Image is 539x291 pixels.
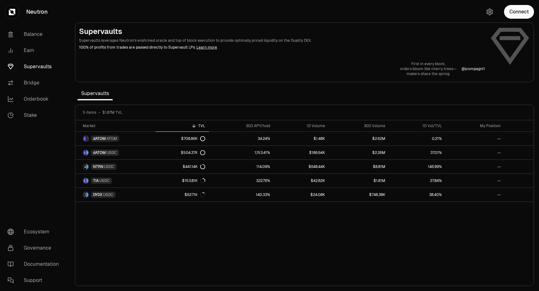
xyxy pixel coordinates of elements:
span: TIA [93,178,99,183]
a: @jcompagni1 [462,66,485,71]
a: 0.21% [389,132,446,145]
a: 27.84% [389,174,446,188]
img: dATOM Logo [83,136,86,141]
a: -- [446,188,504,202]
span: USDC [106,150,117,155]
a: $153.81K [156,174,209,188]
a: $8.81M [329,160,389,174]
div: TVL [159,123,205,128]
a: Supervaults [2,59,67,75]
a: $42.82K [274,174,329,188]
a: -- [446,132,504,145]
img: NTRN Logo [83,164,86,169]
p: 100% of profits from trades are passed directly to Supervault LPs. [79,45,485,50]
a: 37.01% [389,146,446,160]
a: NTRN LogoUSDC LogoNTRNUSDC [75,160,156,174]
span: DYDX [93,192,102,197]
a: -- [446,174,504,188]
img: USDC Logo [86,150,88,155]
span: Supervaults [77,87,113,100]
div: My Position [449,123,501,128]
img: DYDX Logo [83,192,86,197]
a: $504.37K [156,146,209,160]
a: Balance [2,26,67,42]
span: NTRN [93,164,103,169]
div: 30D APY/hold [213,123,270,128]
a: dATOM LogoATOM LogodATOMATOM [75,132,156,145]
a: $441.14K [156,160,209,174]
a: $2.26M [329,146,389,160]
a: Bridge [2,75,67,91]
a: $62.71K [156,188,209,202]
span: USDC [103,192,113,197]
a: 146.99% [389,160,446,174]
a: Support [2,272,67,289]
a: Governance [2,240,67,256]
a: $748.38K [329,188,389,202]
a: TIA LogoUSDC LogoTIAUSDC [75,174,156,188]
a: Earn [2,42,67,59]
span: $1.87M TVL [102,110,122,115]
a: $24.08K [274,188,329,202]
span: USDC [104,164,114,169]
span: USDC [99,178,110,183]
span: 5 items [83,110,96,115]
span: dATOM [93,136,106,141]
div: 1D Vol/TVL [393,123,442,128]
h2: Supervaults [79,26,485,36]
a: 114.09% [209,160,274,174]
a: $708.86K [156,132,209,145]
a: Stake [2,107,67,123]
div: 30D Volume [333,123,385,128]
div: $441.14K [183,164,205,169]
img: TIA Logo [83,178,86,183]
a: $2.62M [329,132,389,145]
a: $186.64K [274,146,329,160]
p: First in every block, [400,61,457,66]
a: Learn more [196,45,217,50]
a: 1,153.41% [209,146,274,160]
img: dATOM Logo [83,150,86,155]
a: dATOM LogoUSDC LogodATOMUSDC [75,146,156,160]
span: ATOM [106,136,117,141]
a: 38.40% [389,188,446,202]
a: 322.76% [209,174,274,188]
a: -- [446,160,504,174]
p: Supervaults leverages Neutron's enshrined oracle and top of block execution to provide optimally ... [79,38,485,43]
a: Ecosystem [2,224,67,240]
div: Market [83,123,152,128]
img: ATOM Logo [86,136,88,141]
a: $1.48K [274,132,329,145]
a: 140.33% [209,188,274,202]
p: makers share the spring. [400,71,457,76]
a: $1.81M [329,174,389,188]
div: $62.71K [185,192,205,197]
a: Documentation [2,256,67,272]
a: DYDX LogoUSDC LogoDYDXUSDC [75,188,156,202]
p: orders bloom like cherry trees— [400,66,457,71]
span: dATOM [93,150,106,155]
div: $504.37K [181,150,205,155]
div: $708.86K [181,136,205,141]
img: USDC Logo [86,192,88,197]
a: -- [446,146,504,160]
a: Orderbook [2,91,67,107]
img: USDC Logo [86,164,88,169]
a: $648.44K [274,160,329,174]
img: USDC Logo [86,178,88,183]
a: 34.24% [209,132,274,145]
button: Connect [504,5,534,19]
a: First in every block,orders bloom like cherry trees—makers share the spring. [400,61,457,76]
p: @ jcompagni1 [462,66,485,71]
div: 1D Volume [278,123,325,128]
div: $153.81K [182,178,205,183]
